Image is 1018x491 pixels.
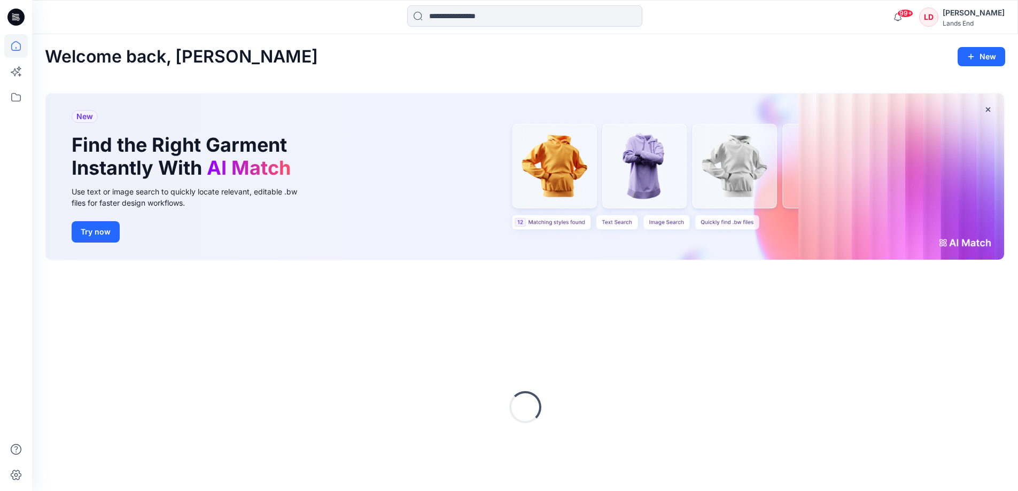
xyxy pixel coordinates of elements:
[919,7,938,27] div: LD
[72,186,312,208] div: Use text or image search to quickly locate relevant, editable .bw files for faster design workflows.
[72,221,120,243] button: Try now
[45,47,318,67] h2: Welcome back, [PERSON_NAME]
[943,19,1005,27] div: Lands End
[76,110,93,123] span: New
[207,156,291,180] span: AI Match
[958,47,1005,66] button: New
[72,134,296,180] h1: Find the Right Garment Instantly With
[897,9,913,18] span: 99+
[943,6,1005,19] div: [PERSON_NAME]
